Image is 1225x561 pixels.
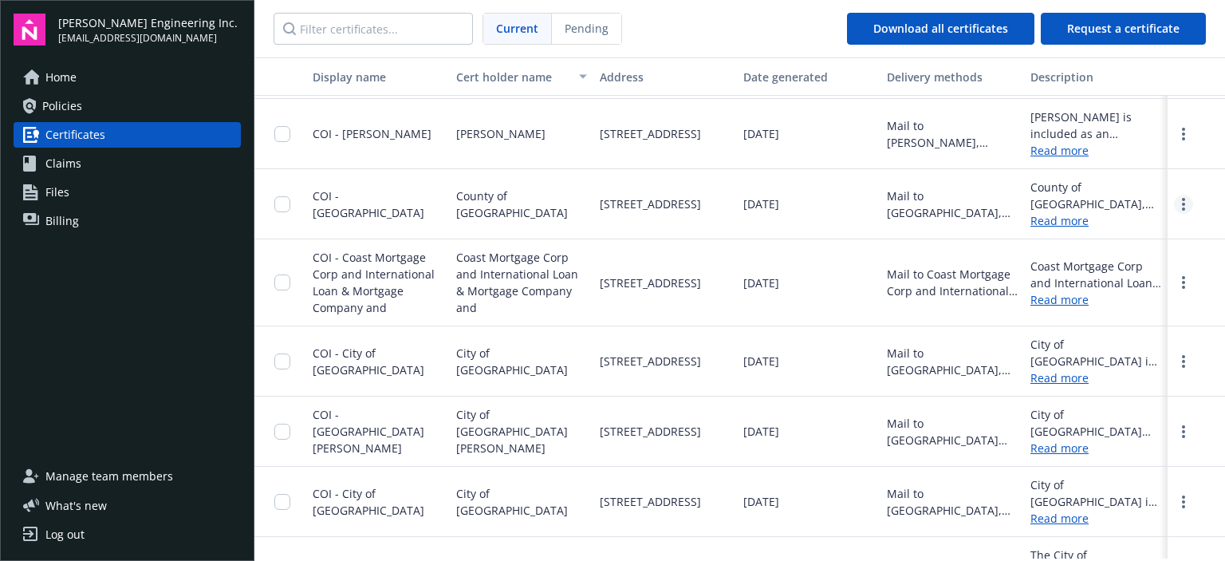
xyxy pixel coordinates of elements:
span: Pending [565,20,609,37]
div: Delivery methods [887,69,1018,85]
span: Billing [45,208,79,234]
span: [EMAIL_ADDRESS][DOMAIN_NAME] [58,31,238,45]
span: [DATE] [743,353,779,369]
input: Filter certificates... [274,13,473,45]
span: [DATE] [743,196,779,212]
a: Read more [1030,291,1161,308]
a: more [1174,273,1193,292]
span: COI - City of [GEOGRAPHIC_DATA] [313,486,424,518]
div: Coast Mortgage Corp and International Loan & Mortgage Company and [PERSON_NAME] Real Estate Servi... [1030,258,1161,291]
button: Display name [306,57,450,96]
div: Mail to [GEOGRAPHIC_DATA], [STREET_ADDRESS] [887,345,1018,378]
div: [PERSON_NAME] is included as an additional insured as required by a written contract with respect... [1030,109,1161,142]
div: Display name [313,69,443,85]
a: Manage team members [14,464,241,489]
span: [STREET_ADDRESS] [600,125,701,142]
a: Read more [1030,440,1161,456]
span: [STREET_ADDRESS] [600,353,701,369]
a: more [1174,195,1193,214]
span: Coast Mortgage Corp and International Loan & Mortgage Company and [456,249,587,316]
div: County of [GEOGRAPHIC_DATA], Department of Public Works is included as an additional insured as r... [1030,179,1161,212]
span: [STREET_ADDRESS] [600,493,701,510]
span: County of [GEOGRAPHIC_DATA] [456,188,587,221]
a: Read more [1030,142,1161,159]
a: Billing [14,208,241,234]
div: City of [GEOGRAPHIC_DATA] is included as an additional insured as required by a written contract ... [1030,336,1161,369]
button: Delivery methods [880,57,1024,96]
span: [DATE] [743,275,779,291]
input: Toggle Row Selected [274,424,290,440]
span: [DATE] [743,423,779,440]
button: What's new [14,497,132,514]
span: COI - [PERSON_NAME] [313,126,431,141]
div: Mail to [PERSON_NAME], [STREET_ADDRESS] [887,117,1018,151]
button: Download all certificates [847,13,1034,45]
span: [STREET_ADDRESS] [600,275,701,291]
span: COI - [GEOGRAPHIC_DATA] [313,188,424,220]
div: Download all certificates [873,14,1008,44]
input: Toggle Row Selected [274,275,290,290]
div: Address [600,69,731,85]
span: COI - City of [GEOGRAPHIC_DATA] [313,346,424,377]
button: Description [1024,57,1168,96]
div: Description [1030,69,1161,85]
span: Certificates [45,122,105,148]
span: Files [45,180,69,205]
span: City of [GEOGRAPHIC_DATA] [456,485,587,519]
span: Manage team members [45,464,173,489]
span: COI - Coast Mortgage Corp and International Loan & Mortgage Company and [313,250,435,315]
span: City of [GEOGRAPHIC_DATA][PERSON_NAME] [456,406,587,456]
a: Read more [1030,369,1161,386]
div: Mail to [GEOGRAPHIC_DATA], [STREET_ADDRESS] [887,485,1018,519]
span: Policies [42,93,82,119]
a: Certificates [14,122,241,148]
a: Files [14,180,241,205]
span: City of [GEOGRAPHIC_DATA] [456,345,587,378]
a: Claims [14,151,241,176]
a: Read more [1030,510,1161,527]
div: Cert holder name [456,69,569,85]
a: more [1174,124,1193,144]
span: Current [496,20,538,37]
span: [DATE] [743,493,779,510]
span: [DATE] [743,125,779,142]
span: COI - [GEOGRAPHIC_DATA][PERSON_NAME] [313,407,424,456]
div: Mail to [GEOGRAPHIC_DATA][PERSON_NAME], [STREET_ADDRESS] [887,415,1018,448]
span: [STREET_ADDRESS] [600,423,701,440]
button: Date generated [737,57,880,96]
div: Mail to [GEOGRAPHIC_DATA], [STREET_ADDRESS] [887,188,1018,221]
span: [PERSON_NAME] Engineering Inc. [58,14,238,31]
a: Read more [1030,212,1161,229]
span: Claims [45,151,81,176]
button: Request a certificate [1041,13,1206,45]
div: City of [GEOGRAPHIC_DATA] is included as an additional insured as required by a written contract ... [1030,476,1161,510]
div: City of [GEOGRAPHIC_DATA][PERSON_NAME] is included as an additional insured as required by a writ... [1030,406,1161,440]
div: Mail to Coast Mortgage Corp and International Loan & Mortgage Company and, [STREET_ADDRESS] [887,266,1018,299]
button: Address [593,57,737,96]
div: Date generated [743,69,874,85]
span: Home [45,65,77,90]
button: [PERSON_NAME] Engineering Inc.[EMAIL_ADDRESS][DOMAIN_NAME] [58,14,241,45]
a: more [1174,492,1193,512]
span: Request a certificate [1067,21,1180,36]
button: Cert holder name [450,57,593,96]
a: more [1174,352,1193,371]
input: Toggle Row Selected [274,196,290,212]
a: Policies [14,93,241,119]
span: [STREET_ADDRESS] [600,196,701,212]
a: Home [14,65,241,90]
img: navigator-logo.svg [14,14,45,45]
span: [PERSON_NAME] [456,125,546,142]
span: Pending [552,14,621,44]
a: more [1174,422,1193,441]
input: Toggle Row Selected [274,126,290,142]
span: What ' s new [45,497,107,514]
div: Log out [45,522,85,547]
input: Toggle Row Selected [274,354,290,369]
input: Toggle Row Selected [274,494,290,510]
